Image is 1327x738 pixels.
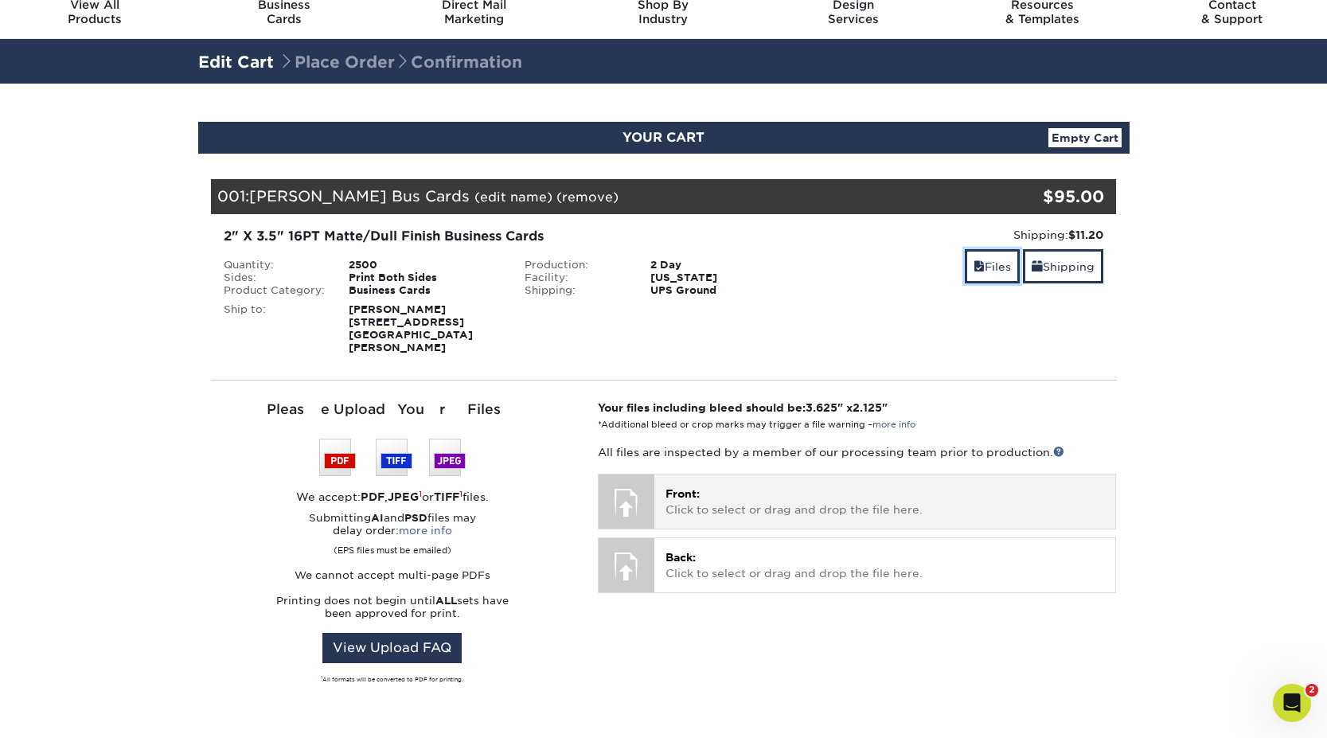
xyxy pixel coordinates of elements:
span: Front: [665,487,700,500]
p: Printing does not begin until sets have been approved for print. [211,595,575,620]
div: Product Category: [212,284,338,297]
span: YOUR CART [623,130,704,145]
strong: ALL [435,595,457,607]
div: All formats will be converted to PDF for printing. [211,676,575,684]
a: Files [965,249,1020,283]
span: [PERSON_NAME] Bus Cards [249,187,470,205]
div: Facility: [513,271,638,284]
strong: PDF [361,490,384,503]
div: Sides: [212,271,338,284]
small: *Additional bleed or crop marks may trigger a file warning – [598,420,915,430]
img: We accept: PSD, TIFF, or JPEG (JPG) [319,439,466,476]
div: 2 Day [638,259,814,271]
strong: Your files including bleed should be: " x " [598,401,888,414]
a: (remove) [556,189,619,205]
div: Quantity: [212,259,338,271]
div: 001: [211,179,966,214]
span: 2 [1306,684,1318,697]
strong: PSD [404,512,427,524]
div: 2" X 3.5" 16PT Matte/Dull Finish Business Cards [224,227,802,246]
strong: AI [371,512,384,524]
iframe: Google Customer Reviews [4,689,135,732]
iframe: Intercom live chat [1273,684,1311,722]
div: Business Cards [337,284,513,297]
div: We accept: , or files. [211,489,575,505]
span: files [974,260,985,273]
span: shipping [1032,260,1043,273]
a: more info [399,525,452,537]
a: View Upload FAQ [322,633,462,663]
p: Click to select or drag and drop the file here. [665,549,1104,582]
a: (edit name) [474,189,552,205]
p: We cannot accept multi-page PDFs [211,569,575,582]
div: Ship to: [212,303,338,354]
a: more info [872,420,915,430]
a: Empty Cart [1048,128,1122,147]
div: Please Upload Your Files [211,400,575,420]
div: UPS Ground [638,284,814,297]
div: Shipping: [513,284,638,297]
div: [US_STATE] [638,271,814,284]
p: All files are inspected by a member of our processing team prior to production. [598,444,1116,460]
span: 2.125 [853,401,882,414]
sup: 1 [321,675,322,680]
strong: $11.20 [1068,228,1103,241]
span: Place Order Confirmation [279,53,522,72]
span: Back: [665,551,696,564]
small: (EPS files must be emailed) [334,537,451,556]
span: 3.625 [806,401,837,414]
div: 2500 [337,259,513,271]
a: Shipping [1023,249,1103,283]
strong: JPEG [388,490,419,503]
a: Edit Cart [198,53,274,72]
p: Click to select or drag and drop the file here. [665,486,1104,518]
strong: TIFF [434,490,459,503]
p: Submitting and files may delay order: [211,512,575,556]
sup: 1 [419,489,422,498]
div: Shipping: [826,227,1104,243]
strong: [PERSON_NAME] [STREET_ADDRESS] [GEOGRAPHIC_DATA][PERSON_NAME] [349,303,473,353]
div: Print Both Sides [337,271,513,284]
sup: 1 [459,489,462,498]
div: $95.00 [966,185,1105,209]
div: Production: [513,259,638,271]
